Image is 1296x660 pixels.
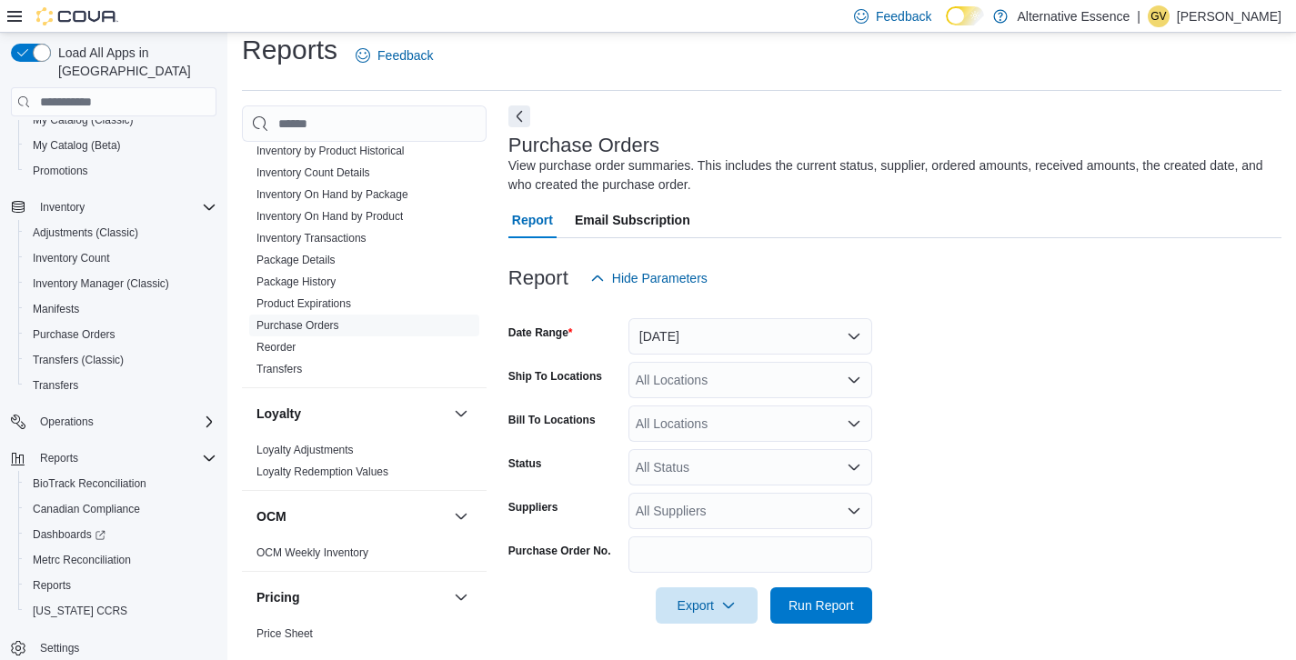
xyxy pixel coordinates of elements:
span: Inventory by Product Historical [256,144,405,158]
a: BioTrack Reconciliation [25,473,154,495]
button: BioTrack Reconciliation [18,471,224,496]
img: Cova [36,7,118,25]
span: Report [512,202,553,238]
span: Package History [256,275,336,289]
span: Price Sheet [256,626,313,641]
a: [US_STATE] CCRS [25,600,135,622]
button: Run Report [770,587,872,624]
span: Transfers (Classic) [25,349,216,371]
a: Inventory Count Details [256,166,370,179]
a: Reorder [256,341,296,354]
div: Pricing [242,623,487,652]
a: Inventory On Hand by Package [256,188,408,201]
a: Promotions [25,160,95,182]
span: Transfers [33,378,78,393]
button: Transfers [18,373,224,398]
span: Reports [40,451,78,465]
label: Bill To Locations [508,413,596,427]
span: Adjustments (Classic) [25,222,216,244]
button: Hide Parameters [583,260,715,296]
span: Purchase Orders [33,327,116,342]
button: Inventory [33,196,92,218]
button: [DATE] [628,318,872,355]
div: Inventory [242,118,487,387]
p: | [1137,5,1140,27]
span: Inventory [33,196,216,218]
a: My Catalog (Classic) [25,109,141,131]
span: Feedback [377,46,433,65]
label: Date Range [508,325,573,340]
a: Product Expirations [256,297,351,310]
span: My Catalog (Beta) [33,138,121,153]
button: [US_STATE] CCRS [18,598,224,624]
a: Dashboards [18,522,224,547]
span: Loyalty Redemption Values [256,465,388,479]
button: Export [656,587,758,624]
span: Inventory Count [33,251,110,265]
a: Package Details [256,254,336,266]
a: Manifests [25,298,86,320]
label: Suppliers [508,500,558,515]
span: Inventory [40,200,85,215]
span: Operations [40,415,94,429]
a: Loyalty Adjustments [256,444,354,456]
span: My Catalog (Beta) [25,135,216,156]
span: Product Expirations [256,296,351,311]
a: Transfers [256,363,302,375]
a: Price Sheet [256,627,313,640]
button: OCM [450,505,472,527]
span: Loyalty Adjustments [256,443,354,457]
button: Purchase Orders [18,322,224,347]
span: Metrc Reconciliation [25,549,216,571]
span: Manifests [33,302,79,316]
span: Washington CCRS [25,600,216,622]
span: Manifests [25,298,216,320]
button: My Catalog (Beta) [18,133,224,158]
span: Inventory On Hand by Product [256,209,403,224]
span: Canadian Compliance [25,498,216,520]
button: Pricing [256,588,447,606]
h3: Pricing [256,588,299,606]
a: Transfers (Classic) [25,349,131,371]
a: Inventory Count [25,247,117,269]
span: BioTrack Reconciliation [33,476,146,491]
span: Operations [33,411,216,433]
a: Feedback [348,37,440,74]
a: Transfers [25,375,85,396]
label: Status [508,456,542,471]
h3: Loyalty [256,405,301,423]
span: Reports [25,575,216,596]
span: Export [667,587,747,624]
button: Operations [33,411,101,433]
a: Package History [256,275,336,288]
span: Inventory On Hand by Package [256,187,408,202]
span: My Catalog (Classic) [33,113,134,127]
span: Reports [33,578,71,593]
span: Settings [33,636,216,659]
button: Inventory Manager (Classic) [18,271,224,296]
button: Transfers (Classic) [18,347,224,373]
a: Loyalty Redemption Values [256,465,388,478]
span: Load All Apps in [GEOGRAPHIC_DATA] [51,44,216,80]
a: Settings [33,637,86,659]
a: Dashboards [25,524,113,545]
button: Loyalty [450,403,472,425]
span: My Catalog (Classic) [25,109,216,131]
a: Inventory Manager (Classic) [25,273,176,295]
span: Promotions [25,160,216,182]
span: Adjustments (Classic) [33,225,138,240]
span: OCM Weekly Inventory [256,545,368,560]
button: Canadian Compliance [18,496,224,522]
a: Adjustments (Classic) [25,222,146,244]
span: Email Subscription [575,202,690,238]
button: My Catalog (Classic) [18,107,224,133]
span: Feedback [876,7,931,25]
span: Purchase Orders [25,324,216,345]
button: Open list of options [847,460,861,475]
button: Loyalty [256,405,447,423]
button: OCM [256,507,447,525]
button: Open list of options [847,416,861,431]
span: GV [1150,5,1166,27]
span: Promotions [33,164,88,178]
div: Loyalty [242,439,487,490]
